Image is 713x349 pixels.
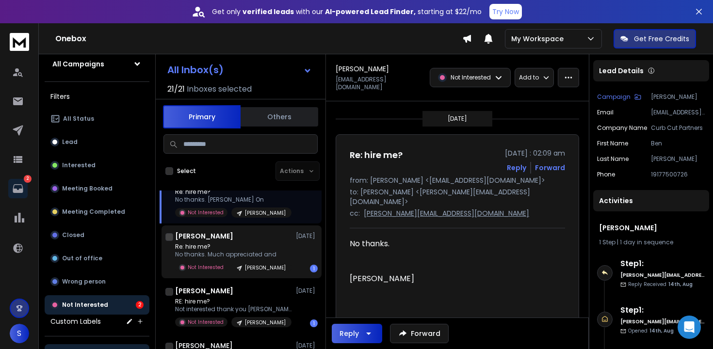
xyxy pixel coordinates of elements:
strong: verified leads [243,7,294,16]
p: [EMAIL_ADDRESS][DOMAIN_NAME] [651,109,705,116]
p: Get Free Credits [634,34,689,44]
button: All Campaigns [45,54,149,74]
p: [DATE] [296,287,318,295]
h1: All Campaigns [52,59,104,69]
p: First Name [597,140,628,147]
a: 2 [8,179,28,198]
p: [PERSON_NAME][EMAIL_ADDRESS][DOMAIN_NAME] [364,208,529,218]
p: Not Interested [188,318,224,326]
p: Phone [597,171,615,178]
button: Reply [332,324,382,343]
span: 21 / 21 [167,83,185,95]
p: [PERSON_NAME] [651,155,705,163]
p: [EMAIL_ADDRESS][DOMAIN_NAME] [336,76,424,91]
div: 2 [136,301,144,309]
h3: Filters [45,90,149,103]
p: Out of office [62,254,102,262]
span: 1 Step [599,238,616,246]
div: 1 [310,265,318,272]
div: | [599,238,703,246]
span: 1 day in sequence [620,238,673,246]
p: [PERSON_NAME] [651,93,705,101]
button: Out of office [45,249,149,268]
p: Not Interested [62,301,108,309]
p: Last Name [597,155,629,163]
h6: [PERSON_NAME][EMAIL_ADDRESS][DOMAIN_NAME] [620,318,705,325]
h6: Step 1 : [620,258,705,270]
h3: Inboxes selected [187,83,252,95]
p: Try Now [492,7,519,16]
p: Ben [651,140,705,147]
p: All Status [63,115,94,123]
label: Select [177,167,196,175]
p: Curb Cut Partners [651,124,705,132]
p: Not Interested [188,209,224,216]
button: Forward [390,324,449,343]
p: Email [597,109,614,116]
img: logo [10,33,29,51]
p: from: [PERSON_NAME] <[EMAIL_ADDRESS][DOMAIN_NAME]> [350,175,565,185]
h1: [PERSON_NAME] [175,231,233,241]
p: [DATE] [448,115,467,123]
p: My Workspace [511,34,567,44]
p: Add to [519,74,539,81]
p: Opened [628,327,674,334]
p: Lead Details [599,66,644,76]
div: 1 [310,319,318,327]
button: S [10,324,29,343]
p: No thanks. [PERSON_NAME] On [175,196,292,204]
h1: [PERSON_NAME] [336,64,389,74]
p: Interested [62,161,96,169]
p: Closed [62,231,84,239]
p: Lead [62,138,78,146]
button: All Status [45,109,149,128]
button: Meeting Booked [45,179,149,198]
button: Lead [45,132,149,152]
h6: Step 1 : [620,304,705,316]
h3: Custom Labels [50,317,101,326]
div: [PERSON_NAME] [350,273,557,319]
strong: AI-powered Lead Finder, [325,7,416,16]
button: Not Interested2 [45,295,149,315]
p: Not Interested [451,74,491,81]
p: to: [PERSON_NAME] <[PERSON_NAME][EMAIL_ADDRESS][DOMAIN_NAME]> [350,187,565,206]
p: [PERSON_NAME] [245,319,286,326]
p: Company Name [597,124,647,132]
p: cc: [350,208,360,218]
span: 14th, Aug [649,327,674,334]
button: Wrong person [45,272,149,291]
p: [PERSON_NAME] [245,264,286,271]
div: Activities [593,190,709,211]
button: Campaign [597,93,641,101]
p: Not Interested [188,264,224,271]
button: Others [241,106,318,127]
button: Interested [45,156,149,175]
button: Primary [163,105,241,128]
button: Closed [45,225,149,245]
p: [DATE] [296,232,318,240]
p: Re: hire me? [175,243,292,251]
button: Get Free Credits [614,29,696,48]
p: 2 [24,175,32,183]
p: Meeting Completed [62,208,125,216]
p: RE: hire me? [175,298,292,305]
p: Get only with our starting at $22/mo [212,7,482,16]
p: No thanks. Much appreciated and [175,251,292,258]
span: 14th, Aug [668,281,693,288]
button: Reply [507,163,526,173]
p: Campaign [597,93,631,101]
button: Try Now [489,4,522,19]
h1: [PERSON_NAME] [175,286,233,296]
div: Forward [535,163,565,173]
h1: All Inbox(s) [167,65,224,75]
p: 19177500726 [651,171,705,178]
p: [DATE] : 02:09 am [505,148,565,158]
p: Not interested thank you [PERSON_NAME] [175,305,292,313]
button: Meeting Completed [45,202,149,222]
h1: [PERSON_NAME] [599,223,703,233]
h6: [PERSON_NAME][EMAIL_ADDRESS][DOMAIN_NAME] [620,271,705,279]
p: [PERSON_NAME] [245,209,286,217]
